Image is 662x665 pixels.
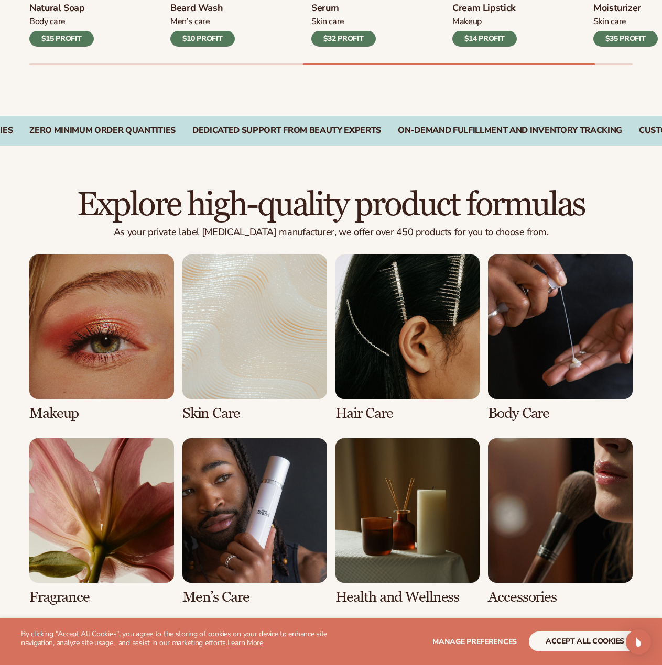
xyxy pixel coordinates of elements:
div: Men’s Care [170,16,235,27]
h3: Body Care [488,405,633,422]
div: On-Demand Fulfillment and Inventory Tracking [398,126,622,136]
h3: Moisturizer [593,3,658,14]
div: 2 / 8 [182,254,327,422]
div: $32 PROFIT [311,31,376,47]
div: Skin Care [593,16,658,27]
div: 5 / 8 [29,438,174,605]
div: 7 / 8 [335,438,480,605]
h3: Hair Care [335,405,480,422]
p: By clicking "Accept All Cookies", you agree to the storing of cookies on your device to enhance s... [21,630,331,648]
div: $15 PROFIT [29,31,94,47]
h3: Natural Soap [29,3,94,14]
p: As your private label [MEDICAL_DATA] manufacturer, we offer over 450 products for you to choose f... [29,227,633,238]
button: Manage preferences [432,631,517,651]
div: Skin Care [311,16,376,27]
a: Learn More [227,638,263,648]
h3: Makeup [29,405,174,422]
div: 1 / 8 [29,254,174,422]
div: $35 PROFIT [593,31,658,47]
div: Body Care [29,16,94,27]
h2: Explore high-quality product formulas [29,187,633,223]
div: 3 / 8 [335,254,480,422]
div: 6 / 8 [182,438,327,605]
div: Dedicated Support From Beauty Experts [192,126,381,136]
span: Manage preferences [432,637,517,647]
div: $14 PROFIT [452,31,517,47]
button: accept all cookies [529,631,641,651]
div: Open Intercom Messenger [626,629,651,655]
h3: Beard Wash [170,3,235,14]
h3: Skin Care [182,405,327,422]
h3: Serum [311,3,376,14]
div: Makeup [452,16,517,27]
div: 4 / 8 [488,254,633,422]
div: $10 PROFIT [170,31,235,47]
div: Zero Minimum Order QuantitieS [29,126,176,136]
h3: Cream Lipstick [452,3,517,14]
div: 8 / 8 [488,438,633,605]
